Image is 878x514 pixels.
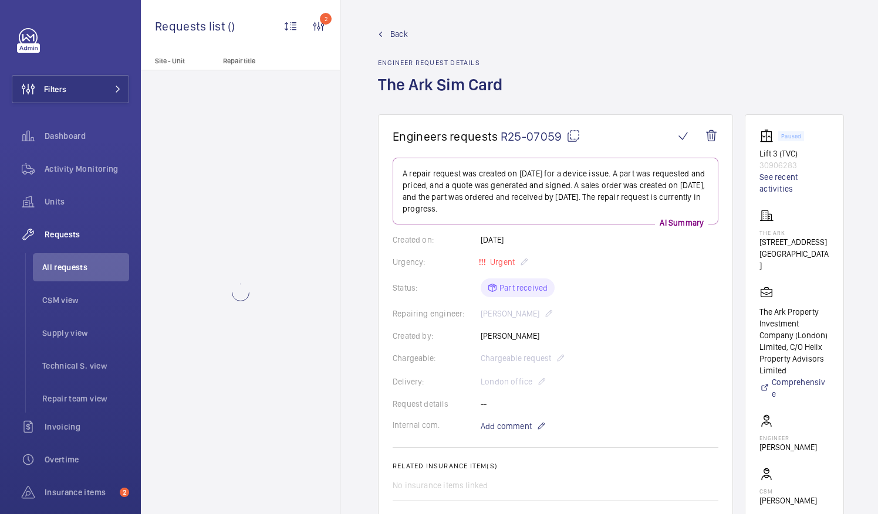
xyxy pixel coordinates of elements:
span: Units [45,196,129,207]
span: Add comment [481,420,532,432]
span: Overtime [45,454,129,465]
p: [PERSON_NAME] [759,441,817,453]
p: Paused [781,134,801,138]
p: [GEOGRAPHIC_DATA] [759,248,829,271]
span: Insurance items [45,486,115,498]
span: Dashboard [45,130,129,142]
img: elevator.svg [759,129,778,143]
p: 30906283 [759,159,829,171]
p: AI Summary [655,217,708,229]
h1: The Ark Sim Card [378,74,509,114]
p: CSM [759,488,817,495]
a: Comprehensive [759,376,829,400]
span: Engineers requests [393,129,498,144]
span: Requests list [155,19,228,33]
span: Repair team view [42,393,129,404]
p: [PERSON_NAME] [759,495,817,506]
span: Activity Monitoring [45,163,129,175]
button: Filters [12,75,129,103]
p: Lift 3 (TVC) [759,148,829,159]
p: Repair title [223,57,300,65]
span: Technical S. view [42,360,129,372]
h2: Engineer request details [378,59,509,67]
span: Back [390,28,408,40]
p: [STREET_ADDRESS] [759,236,829,248]
span: Invoicing [45,421,129,433]
p: Site - Unit [141,57,218,65]
p: A repair request was created on [DATE] for a device issue. A part was requested and priced, and a... [403,168,708,215]
span: Supply view [42,327,129,339]
span: CSM view [42,294,129,306]
p: Engineer [759,434,817,441]
span: All requests [42,261,129,273]
p: The Ark [759,229,829,236]
span: R25-07059 [501,129,580,144]
h2: Related insurance item(s) [393,462,718,470]
span: Requests [45,229,129,240]
span: Filters [44,83,66,95]
p: The Ark Property Investment Company (London) Limited, C/O Helix Property Advisors Limited [759,306,829,376]
span: 2 [120,488,129,497]
a: See recent activities [759,171,829,195]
